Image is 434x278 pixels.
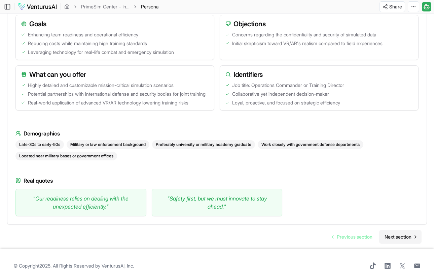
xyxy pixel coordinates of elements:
nav: pagination [327,230,422,244]
span: Potential partnerships with international defense and security bodies for joint training [28,91,206,97]
span: Concerns regarding the confidentiality and security of simulated data [232,31,376,38]
span: Job title: Operations Commander or Training Director [232,82,344,89]
span: Real-world application of advanced VR/AR technology lowering training risks [28,99,188,106]
span: Reducing costs while maintaining high training standards [28,40,147,47]
span: Leveraging technology for real-life combat and emergency simulation [28,49,174,56]
p: " Safety first, but we must innovate to stay ahead. " [157,194,277,211]
span: Highly detailed and customizable mission-critical simulation scenarios [28,82,174,89]
span: Persona [141,3,158,10]
img: logo [18,3,57,11]
h3: Objections [225,19,413,29]
h3: Identifiers [225,70,413,79]
span: © Copyright 2025 . All Rights Reserved by . [13,262,134,269]
span: Next section [385,234,411,240]
span: Initial skepticism toward VR/AR's realism compared to field experiences [232,40,383,47]
h4: Demographics [15,129,419,137]
div: Preferably university or military academy graduate [152,140,255,149]
span: Share [389,3,402,10]
nav: breadcrumb [64,3,158,10]
div: Military or law enforcement background [67,140,149,149]
h3: What can you offer [21,70,209,79]
div: Late-30s to early-50s [15,140,64,149]
button: Share [379,1,405,12]
h3: Goals [21,19,209,29]
h4: Real quotes [15,177,419,185]
a: Go to previous page [327,230,378,244]
span: Enhancing team readiness and operational efficiency [28,31,138,38]
div: Located near military bases or government offices [15,152,117,160]
div: Work closely with government defense departments [258,140,363,149]
a: Go to next page [379,230,422,244]
p: " Our readiness relies on dealing with the unexpected efficiently. " [21,194,141,211]
a: PrimeSim Center – Integrated Simulation Hub [81,3,130,10]
span: Previous section [337,234,372,240]
span: Loyal, proactive, and focused on strategic efficiency [232,99,340,106]
span: Collaborative yet independent decision-maker [232,91,329,97]
a: VenturusAI, Inc [102,263,133,269]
